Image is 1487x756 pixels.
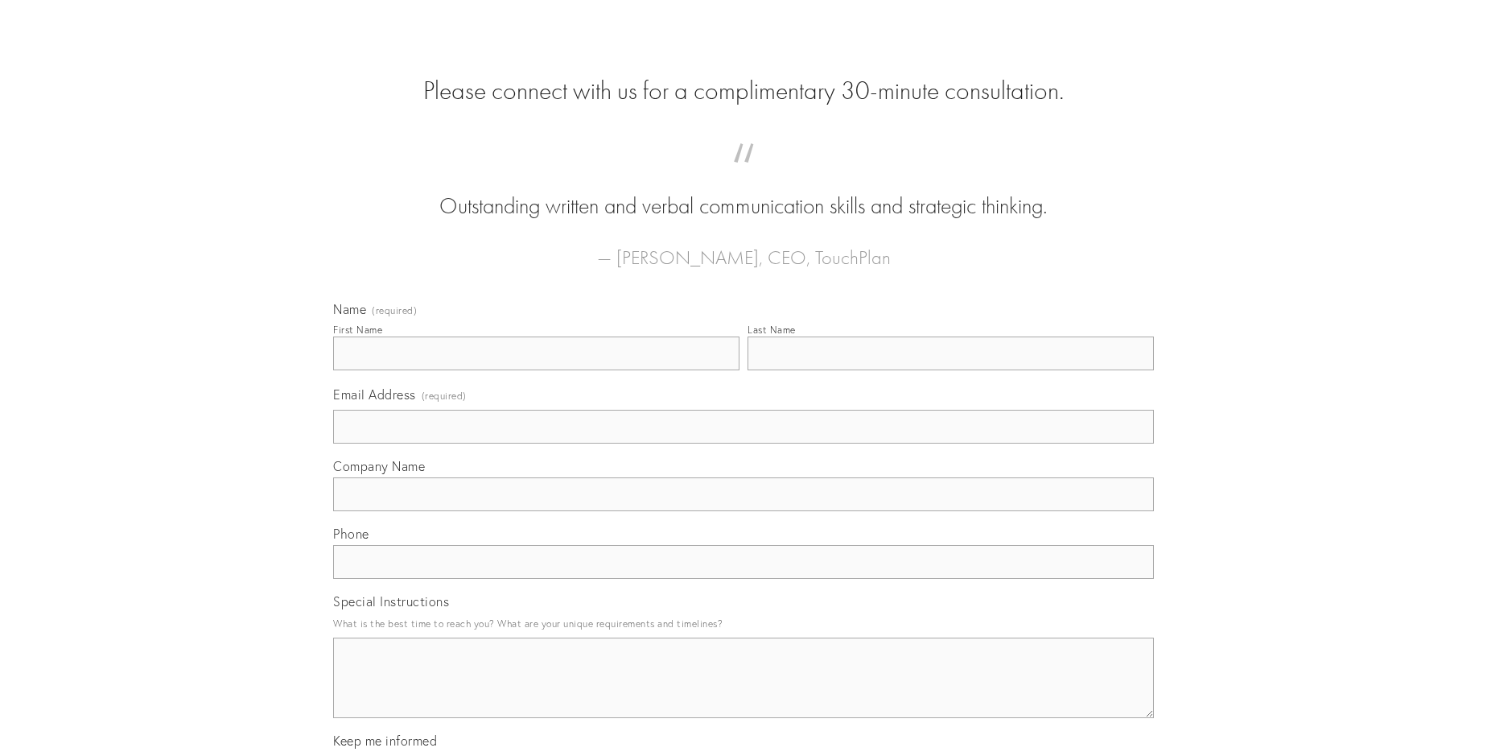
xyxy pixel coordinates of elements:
span: Company Name [333,458,425,474]
figcaption: — [PERSON_NAME], CEO, TouchPlan [359,222,1128,274]
span: “ [359,159,1128,191]
h2: Please connect with us for a complimentary 30-minute consultation. [333,76,1154,106]
span: Email Address [333,386,416,403]
span: Name [333,301,366,317]
span: (required) [422,385,467,407]
div: Last Name [748,324,796,336]
p: What is the best time to reach you? What are your unique requirements and timelines? [333,613,1154,634]
div: First Name [333,324,382,336]
span: (required) [372,306,417,316]
blockquote: Outstanding written and verbal communication skills and strategic thinking. [359,159,1128,222]
span: Keep me informed [333,733,437,749]
span: Special Instructions [333,593,449,609]
span: Phone [333,526,369,542]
